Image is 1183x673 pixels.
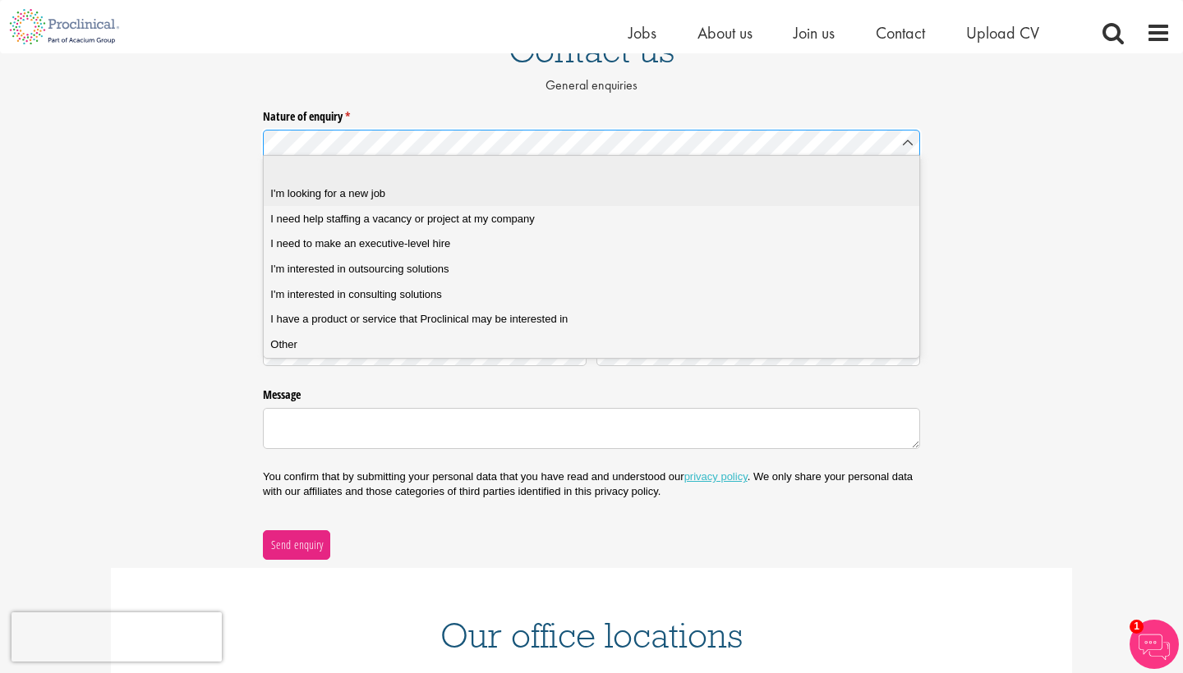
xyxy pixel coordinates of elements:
[263,382,920,403] label: Message
[684,470,748,483] a: privacy policy
[1130,620,1179,669] img: Chatbot
[697,22,753,43] a: About us
[1130,620,1144,634] span: 1
[270,236,450,251] span: I need to make an executive-level hire
[270,536,324,554] span: Send enquiry
[270,212,534,227] span: I need help staffing a vacancy or project at my company
[876,22,925,43] a: Contact
[966,22,1039,43] a: Upload CV
[270,312,568,327] span: I have a product or service that Proclinical may be interested in
[628,22,656,43] a: Jobs
[12,612,222,662] iframe: reCAPTCHA
[263,103,920,124] label: Nature of enquiry
[270,186,385,201] span: I'm looking for a new job
[263,469,920,499] p: You confirm that by submitting your personal data that you have read and understood our . We only...
[270,262,449,277] span: I'm interested in outsourcing solutions
[270,287,441,302] span: I'm interested in consulting solutions
[263,530,330,560] button: Send enquiry
[136,617,1047,653] h1: Our office locations
[270,337,297,352] span: Other
[794,22,835,43] a: Join us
